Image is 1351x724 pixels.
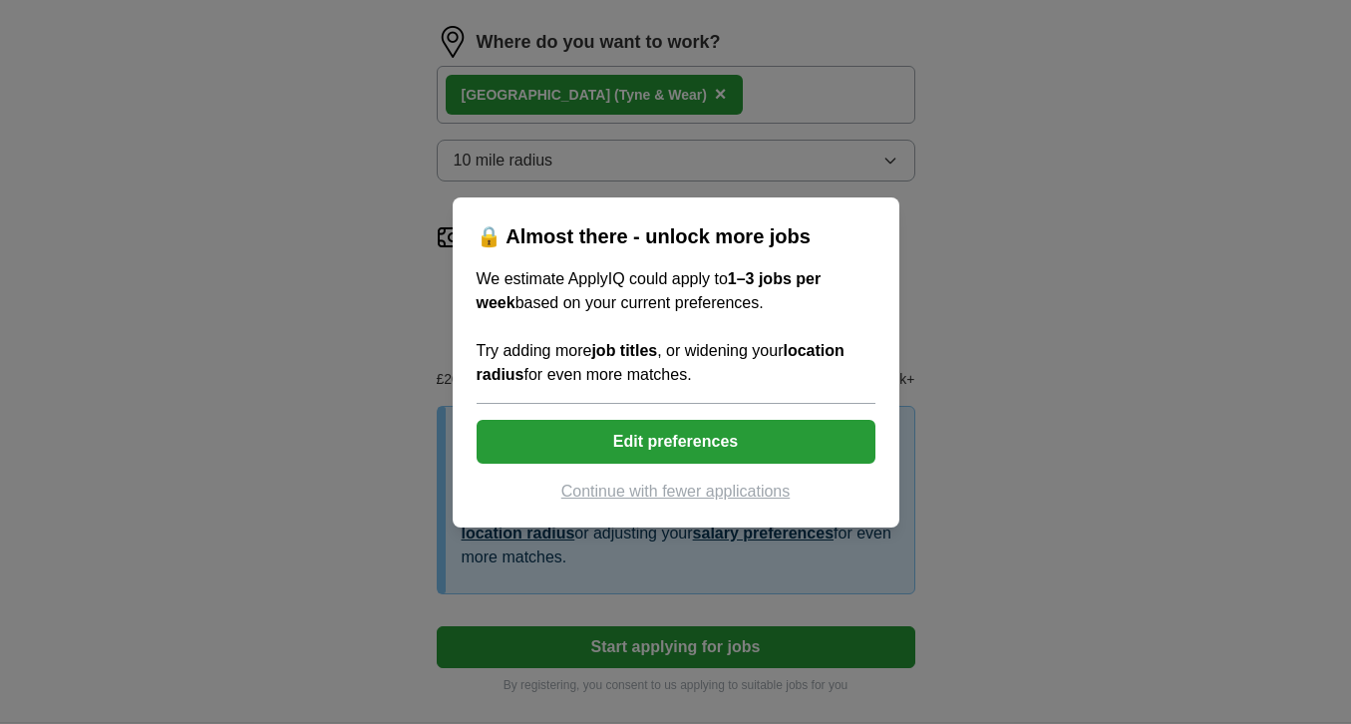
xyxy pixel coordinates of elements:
button: Continue with fewer applications [477,480,875,504]
button: Edit preferences [477,420,875,464]
span: We estimate ApplyIQ could apply to based on your current preferences. Try adding more , or wideni... [477,270,844,383]
b: 1–3 jobs per week [477,270,822,311]
b: job titles [591,342,657,359]
span: 🔒 Almost there - unlock more jobs [477,225,811,247]
b: location radius [477,342,844,383]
